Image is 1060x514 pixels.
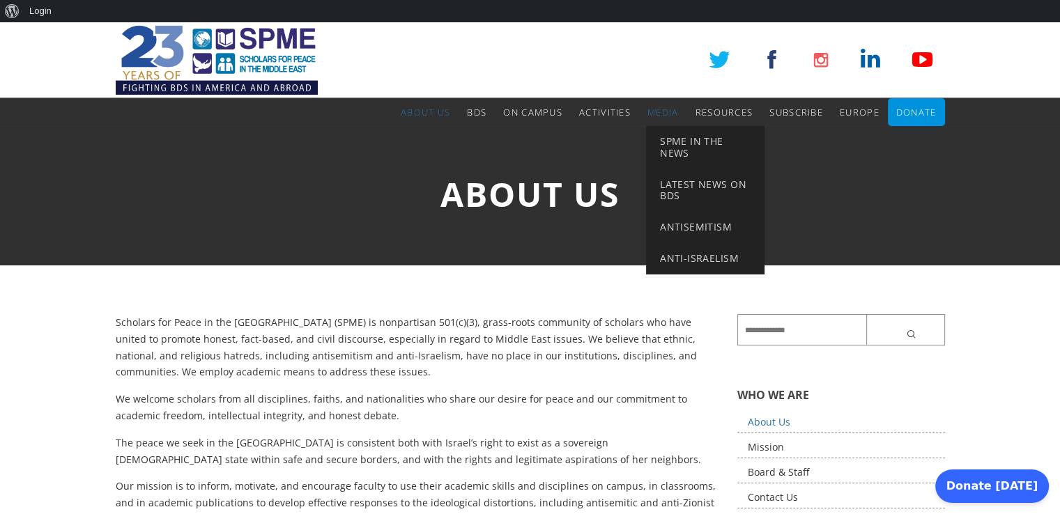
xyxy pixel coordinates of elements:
p: Scholars for Peace in the [GEOGRAPHIC_DATA] (SPME) is nonpartisan 501(c)(3), grass-roots communit... [116,314,717,380]
a: Anti-Israelism [646,243,765,274]
span: Subscribe [769,106,823,118]
a: Europe [840,98,880,126]
span: About Us [440,171,620,217]
span: Antisemitism [660,220,732,233]
a: Donate [896,98,937,126]
span: On Campus [503,106,562,118]
a: Media [647,98,679,126]
a: About Us [401,98,450,126]
a: Board & Staff [737,462,945,483]
span: Activities [579,106,631,118]
span: Europe [840,106,880,118]
span: Resources [695,106,753,118]
a: Antisemitism [646,212,765,243]
span: BDS [467,106,486,118]
span: Donate [896,106,937,118]
a: Mission [737,437,945,458]
a: Activities [579,98,631,126]
p: We welcome scholars from all disciplines, faiths, and nationalities who share our desire for peac... [116,391,717,424]
span: About Us [401,106,450,118]
p: The peace we seek in the [GEOGRAPHIC_DATA] is consistent both with Israel’s right to exist as a s... [116,435,717,468]
span: Media [647,106,679,118]
a: Latest News on BDS [646,169,765,212]
a: About Us [737,412,945,433]
a: Contact Us [737,487,945,508]
span: Anti-Israelism [660,251,739,265]
a: On Campus [503,98,562,126]
img: SPME [116,22,318,98]
h5: WHO WE ARE [737,387,945,403]
a: Subscribe [769,98,823,126]
a: BDS [467,98,486,126]
span: Latest News on BDS [660,178,746,203]
span: SPME in the News [660,134,723,159]
a: Resources [695,98,753,126]
a: SPME in the News [646,126,765,169]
